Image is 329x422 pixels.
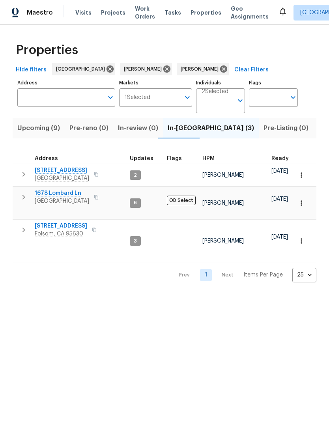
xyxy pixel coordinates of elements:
span: [DATE] [271,168,288,174]
nav: Pagination Navigation [172,268,316,282]
span: Projects [101,9,125,17]
div: [PERSON_NAME] [177,63,229,75]
span: Pre-reno (0) [69,123,108,134]
span: 6 [131,200,140,206]
label: Flags [249,80,298,85]
span: Pre-Listing (0) [264,123,308,134]
span: [PERSON_NAME] [202,172,244,178]
span: 1 Selected [125,94,150,101]
button: Open [182,92,193,103]
div: 25 [292,265,316,285]
span: Flags [167,156,182,161]
span: Clear Filters [234,65,269,75]
div: [PERSON_NAME] [120,63,172,75]
span: [GEOGRAPHIC_DATA] [56,65,108,73]
button: Open [235,95,246,106]
span: [PERSON_NAME] [202,200,244,206]
button: Clear Filters [231,63,272,77]
span: OD Select [167,196,196,205]
span: Hide filters [16,65,47,75]
span: Maestro [27,9,53,17]
span: Work Orders [135,5,155,21]
span: 2 Selected [202,88,228,95]
span: Geo Assignments [231,5,269,21]
span: HPM [202,156,215,161]
span: In-review (0) [118,123,158,134]
span: Visits [75,9,92,17]
span: Properties [16,46,78,54]
span: Properties [191,9,221,17]
span: [DATE] [271,234,288,240]
span: Address [35,156,58,161]
span: [PERSON_NAME] [124,65,165,73]
span: [DATE] [271,196,288,202]
div: [GEOGRAPHIC_DATA] [52,63,115,75]
div: Earliest renovation start date (first business day after COE or Checkout) [271,156,296,161]
span: Updates [130,156,153,161]
p: Items Per Page [243,271,283,279]
label: Individuals [196,80,245,85]
button: Hide filters [13,63,50,77]
span: [PERSON_NAME] [202,238,244,244]
label: Markets [119,80,193,85]
button: Open [105,92,116,103]
span: Upcoming (9) [17,123,60,134]
button: Open [288,92,299,103]
span: Tasks [164,10,181,15]
span: In-[GEOGRAPHIC_DATA] (3) [168,123,254,134]
span: Ready [271,156,289,161]
a: Goto page 1 [200,269,212,281]
label: Address [17,80,115,85]
span: 3 [131,238,140,245]
span: [PERSON_NAME] [181,65,222,73]
span: 2 [131,172,140,179]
